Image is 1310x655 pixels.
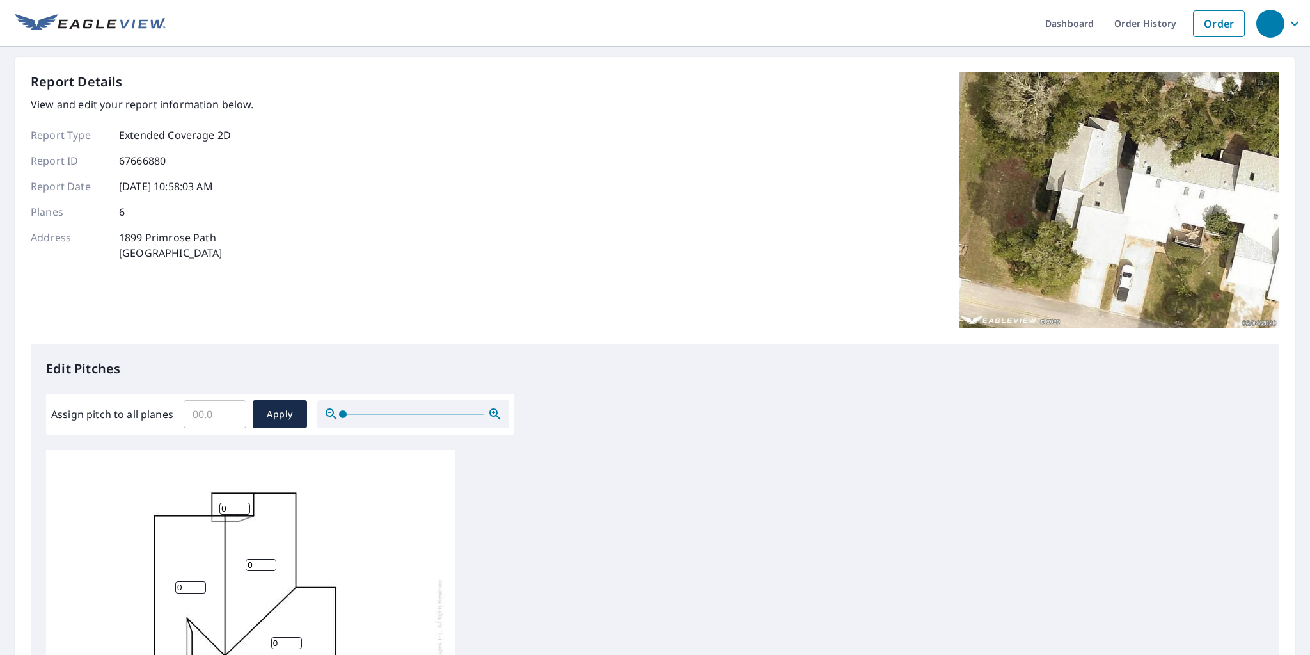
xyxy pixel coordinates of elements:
p: Report Type [31,127,107,143]
p: Planes [31,204,107,220]
p: 6 [119,204,125,220]
a: Order [1193,10,1245,37]
p: Address [31,230,107,261]
p: Report ID [31,153,107,168]
input: 00.0 [184,396,246,432]
label: Assign pitch to all planes [51,407,173,422]
p: 1899 Primrose Path [GEOGRAPHIC_DATA] [119,230,223,261]
p: 67666880 [119,153,166,168]
span: Apply [263,407,297,423]
img: Top image [959,72,1279,328]
p: Edit Pitches [46,359,1264,378]
p: Extended Coverage 2D [119,127,231,143]
p: [DATE] 10:58:03 AM [119,179,213,194]
button: Apply [253,400,307,428]
p: View and edit your report information below. [31,97,254,112]
p: Report Date [31,179,107,194]
p: Report Details [31,72,123,92]
img: EV Logo [15,14,166,33]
